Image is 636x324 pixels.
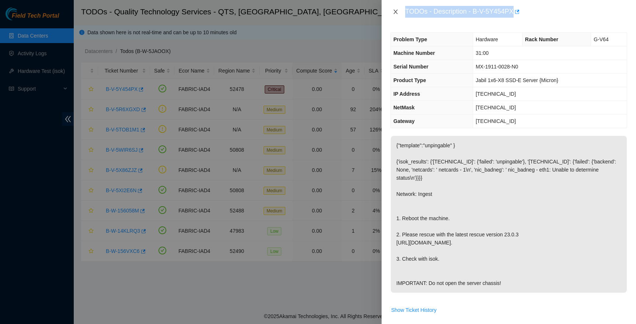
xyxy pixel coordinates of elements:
p: {"template":"unpingable" } {'isok_results': {'[TECHNICAL_ID]': {'failed': 'unpingable'}, '[TECHNI... [391,136,627,293]
span: Gateway [393,118,415,124]
span: [TECHNICAL_ID] [476,105,516,110]
span: Hardware [476,36,498,42]
span: Product Type [393,77,426,83]
span: close [393,9,399,15]
span: Serial Number [393,64,428,70]
span: IP Address [393,91,420,97]
span: Show Ticket History [391,306,437,314]
button: Show Ticket History [391,304,437,316]
span: [TECHNICAL_ID] [476,118,516,124]
span: G-V64 [594,36,608,42]
span: Machine Number [393,50,435,56]
span: Rack Number [525,36,558,42]
span: Problem Type [393,36,427,42]
span: NetMask [393,105,415,110]
div: TODOs - Description - B-V-5Y454PX [405,6,627,18]
span: MX-1911-0028-N0 [476,64,518,70]
span: Jabil 1x6-X8 SSD-E Server {Micron} [476,77,558,83]
button: Close [390,8,401,15]
span: [TECHNICAL_ID] [476,91,516,97]
span: 31:00 [476,50,489,56]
